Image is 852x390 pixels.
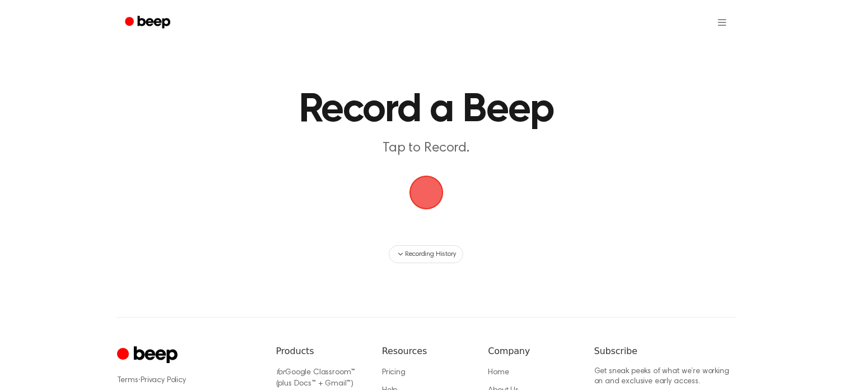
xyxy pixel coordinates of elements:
h6: Subscribe [594,345,735,358]
h6: Resources [382,345,470,358]
h6: Products [276,345,364,358]
button: Open menu [709,9,735,36]
a: Pricing [382,369,406,377]
h1: Record a Beep [139,90,713,130]
a: Terms [117,377,138,384]
h6: Company [488,345,576,358]
img: Beep Logo [409,176,443,209]
a: Cruip [117,345,180,366]
span: Recording History [405,249,455,259]
button: Recording History [389,245,463,263]
div: · [117,375,258,386]
a: forGoogle Classroom™ (plus Docs™ + Gmail™) [276,369,356,388]
a: Beep [117,12,180,34]
a: Home [488,369,509,377]
p: Tap to Record. [211,139,641,158]
p: Get sneak peeks of what we’re working on and exclusive early access. [594,367,735,387]
i: for [276,369,286,377]
a: Privacy Policy [141,377,186,384]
